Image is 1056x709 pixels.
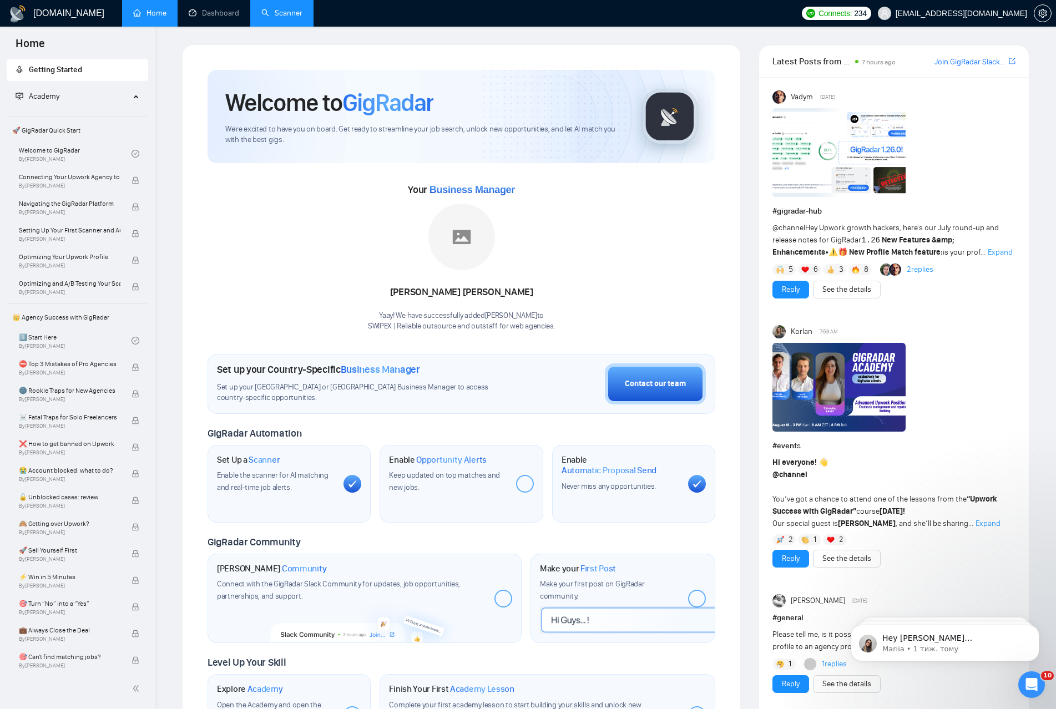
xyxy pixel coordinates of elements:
img: Alex B [880,264,892,276]
span: [DATE] [852,596,867,606]
span: Academy [29,92,59,101]
span: Connect with the GigRadar Slack Community for updates, job opportunities, partnerships, and support. [217,579,460,601]
span: Connects: [818,7,852,19]
h1: # gigradar-hub [772,205,1015,217]
span: 💼 Always Close the Deal [19,625,120,636]
span: We're excited to have you on board. Get ready to streamline your job search, unlock new opportuni... [225,124,624,145]
img: Vadym [772,90,786,104]
span: 7:59 AM [820,327,838,337]
a: Reply [782,283,800,296]
h1: Welcome to [225,88,433,118]
img: gigradar-logo.png [642,89,698,144]
span: @channel [772,223,805,232]
span: Academy Lesson [450,683,514,695]
img: logo [9,5,27,23]
span: Business Manager [341,363,420,376]
span: 1 [814,534,816,545]
span: 3 [839,264,843,275]
span: 👋 [818,458,828,467]
span: 6 [814,264,818,275]
span: [PERSON_NAME] [791,595,845,607]
button: See the details [813,550,881,568]
img: F09ASNL5WRY-GR%20Academy%20-%20Tamara%20Levit.png [772,343,906,432]
a: export [1009,56,1015,67]
span: By [PERSON_NAME] [19,396,120,403]
span: By [PERSON_NAME] [19,476,120,483]
span: By [PERSON_NAME] [19,289,120,296]
li: Getting Started [7,59,148,81]
img: upwork-logo.png [806,9,815,18]
span: lock [132,417,139,424]
span: Academy [247,683,283,695]
span: 2 [839,534,843,545]
span: lock [132,523,139,531]
span: By [PERSON_NAME] [19,236,120,242]
span: lock [132,603,139,611]
span: 2 [789,534,793,545]
span: Make your first post on GigRadar community. [540,579,644,601]
span: GigRadar Community [208,536,301,548]
span: By [PERSON_NAME] [19,529,120,536]
a: See the details [822,553,871,565]
span: By [PERSON_NAME] [19,556,120,563]
h1: [PERSON_NAME] [217,563,327,574]
span: ⛔ Top 3 Mistakes of Pro Agencies [19,358,120,369]
span: Level Up Your Skill [208,656,286,669]
span: By [PERSON_NAME] [19,369,120,376]
span: By [PERSON_NAME] [19,262,120,269]
span: lock [132,283,139,291]
span: Automatic Proposal Send [562,465,656,476]
span: 8 [864,264,868,275]
h1: Finish Your First [389,683,514,695]
button: Reply [772,675,809,693]
span: export [1009,57,1015,65]
h1: Set up your Country-Specific [217,363,420,376]
span: [DATE] [820,92,835,102]
span: Vadym [791,91,813,103]
span: @channel [772,470,807,479]
span: lock [132,576,139,584]
h1: Enable [562,454,679,476]
strong: Hi everyone! [772,458,817,467]
span: check-circle [132,150,139,158]
span: By [PERSON_NAME] [19,183,120,189]
span: check-circle [132,337,139,345]
div: Yaay! We have successfully added [PERSON_NAME] to [368,311,555,332]
span: lock [132,203,139,211]
a: dashboardDashboard [189,8,239,18]
span: lock [132,630,139,637]
span: user [881,9,888,17]
h1: Set Up a [217,454,280,465]
button: Reply [772,281,809,298]
span: Latest Posts from the GigRadar Community [772,54,852,68]
span: fund-projection-screen [16,92,23,100]
span: Expand [988,247,1013,257]
span: Connecting Your Upwork Agency to GigRadar [19,171,120,183]
span: lock [132,176,139,184]
span: 😭 Account blocked: what to do? [19,465,120,476]
img: 🔥 [852,266,860,274]
span: First Post [580,563,616,574]
a: 1replies [822,659,847,670]
h1: # general [772,612,1015,624]
span: By [PERSON_NAME] [19,449,120,456]
span: lock [132,443,139,451]
span: Your [408,184,515,196]
span: ⚠️ [828,247,838,257]
span: Hey Upwork growth hackers, here's our July round-up and release notes for GigRadar • is your prof... [772,223,999,257]
span: lock [132,230,139,237]
div: [PERSON_NAME] [PERSON_NAME] [368,283,555,302]
span: Navigating the GigRadar Platform [19,198,120,209]
span: lock [132,656,139,664]
span: lock [132,497,139,504]
a: setting [1034,9,1052,18]
iframe: Intercom notifications повідомлення [834,601,1056,679]
span: lock [132,550,139,558]
span: By [PERSON_NAME] [19,209,120,216]
span: Never miss any opportunities. [562,482,656,491]
span: Scanner [249,454,280,465]
a: homeHome [133,8,166,18]
a: 2replies [907,264,933,275]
